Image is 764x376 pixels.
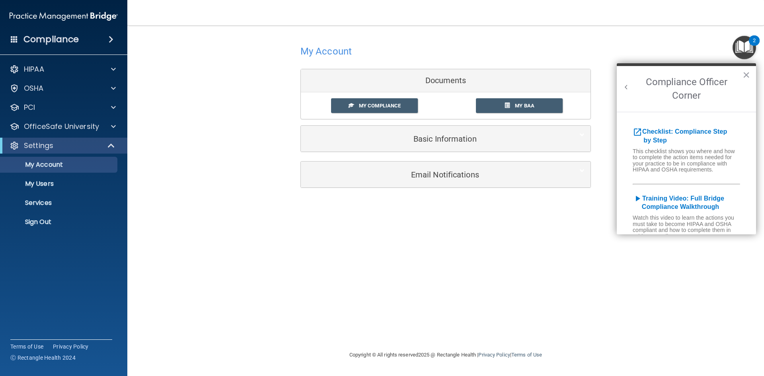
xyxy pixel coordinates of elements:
[617,215,756,242] h6: Watch this video to learn the actions you must take to become HIPAA and OSHA compliant and how to...
[753,41,756,51] div: 2
[300,46,352,56] h4: My Account
[10,64,116,74] a: HIPAA
[617,66,756,112] h2: Compliance Officer Corner
[515,103,534,109] span: My BAA
[733,36,756,59] button: Open Resource Center, 2 new notifications
[10,354,76,362] span: Ⓒ Rectangle Health 2024
[24,122,99,131] p: OfficeSafe University
[5,180,114,188] p: My Users
[5,199,114,207] p: Services
[24,141,53,150] p: Settings
[24,64,44,74] p: HIPAA
[10,8,118,24] img: PMB logo
[23,34,79,45] h4: Compliance
[300,342,591,368] div: Copyright © All rights reserved 2025 @ Rectangle Health | |
[24,103,35,112] p: PCI
[10,103,116,112] a: PCI
[478,352,510,358] a: Privacy Policy
[301,69,591,92] div: Documents
[10,141,115,150] a: Settings
[359,103,401,109] span: My Compliance
[633,195,724,210] b: Training Video: Full Bridge Compliance Walkthrough
[633,128,727,144] b: Checklist: Compliance Step by Step
[617,148,756,175] h6: This checklist shows you where and how to complete the action items needed for your practice to b...
[743,68,750,81] button: Close
[307,170,560,179] h5: Email Notifications
[633,127,642,137] i: open_in_new
[10,84,116,93] a: OSHA
[10,122,116,131] a: OfficeSafe University
[10,343,43,351] a: Terms of Use
[511,352,542,358] a: Terms of Use
[633,194,642,203] i: play_arrow
[307,134,560,143] h5: Basic Information
[633,128,727,144] a: open_in_newChecklist: Compliance Step by Step
[5,161,114,169] p: My Account
[622,83,630,91] button: Back to Resource Center Home
[307,166,585,183] a: Email Notifications
[617,63,756,234] div: Resource Center
[53,343,89,351] a: Privacy Policy
[5,218,114,226] p: Sign Out
[633,195,724,210] a: play_arrowTraining Video: Full Bridge Compliance Walkthrough
[24,84,44,93] p: OSHA
[307,130,585,148] a: Basic Information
